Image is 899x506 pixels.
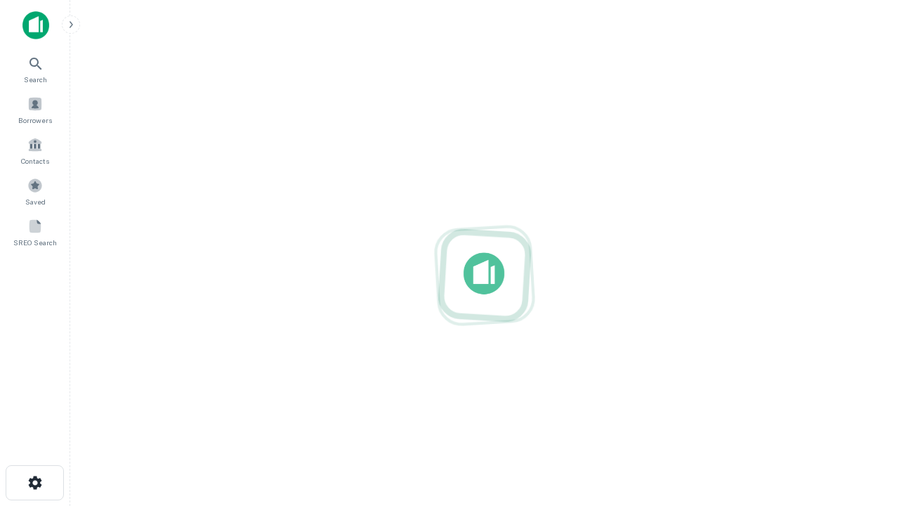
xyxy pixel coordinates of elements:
a: Contacts [4,131,66,169]
img: capitalize-icon.png [22,11,49,39]
a: SREO Search [4,213,66,251]
a: Search [4,50,66,88]
span: Saved [25,196,46,207]
iframe: Chat Widget [829,394,899,461]
span: Borrowers [18,115,52,126]
span: Search [24,74,47,85]
span: SREO Search [13,237,57,248]
span: Contacts [21,155,49,167]
a: Borrowers [4,91,66,129]
a: Saved [4,172,66,210]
